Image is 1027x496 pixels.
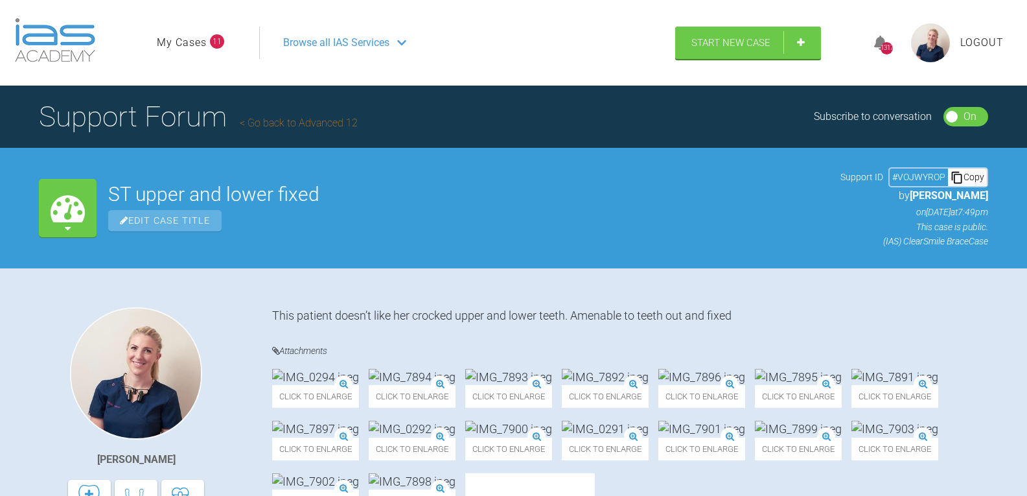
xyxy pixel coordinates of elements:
p: by [840,187,988,204]
div: Copy [948,169,987,185]
div: 1317 [881,42,893,54]
a: My Cases [157,34,207,51]
img: IMG_7902.jpeg [272,473,359,490]
span: Click to enlarge [851,385,938,408]
h1: Support Forum [39,94,358,139]
span: 11 [210,34,224,49]
span: Click to enlarge [755,438,842,460]
img: logo-light.3e3ef733.png [15,18,95,62]
img: IMG_7893.jpeg [465,369,552,385]
img: IMG_7892.jpeg [562,369,649,385]
img: Olivia Nixon [70,307,202,440]
div: This patient doesn’t like her crocked upper and lower teeth. Amenable to teeth out and fixed [272,307,988,324]
a: Go back to Advanced 12 [240,117,358,129]
div: [PERSON_NAME] [97,451,176,468]
p: (IAS) ClearSmile Brace Case [840,234,988,248]
img: profile.png [911,23,950,62]
img: IMG_7901.jpeg [658,421,745,437]
span: [PERSON_NAME] [910,189,988,202]
img: IMG_0294.jpeg [272,369,359,385]
img: IMG_7894.jpeg [369,369,456,385]
span: Start New Case [691,37,770,49]
img: IMG_7897.jpeg [272,421,359,437]
h2: ST upper and lower fixed [108,185,829,204]
img: IMG_7898.jpeg [369,473,456,490]
p: This case is public. [840,220,988,234]
img: IMG_7900.jpeg [465,421,552,437]
span: Click to enlarge [562,385,649,408]
div: # VOJWYROP [890,170,948,184]
img: IMG_7899.jpeg [755,421,842,437]
span: Click to enlarge [465,385,552,408]
a: Start New Case [675,27,821,59]
img: IMG_7895.jpeg [755,369,842,385]
img: IMG_7903.jpeg [851,421,938,437]
span: Support ID [840,170,883,184]
span: Click to enlarge [465,438,552,460]
span: Click to enlarge [369,385,456,408]
span: Click to enlarge [755,385,842,408]
span: Click to enlarge [272,438,359,460]
span: Click to enlarge [369,438,456,460]
span: Click to enlarge [562,438,649,460]
div: Subscribe to conversation [814,108,932,125]
img: IMG_7891.jpeg [851,369,938,385]
span: Click to enlarge [851,438,938,460]
span: Click to enlarge [658,438,745,460]
img: IMG_0291.jpeg [562,421,649,437]
div: On [964,108,976,125]
span: Click to enlarge [272,385,359,408]
img: IMG_7896.jpeg [658,369,745,385]
span: Edit Case Title [108,210,222,231]
span: Browse all IAS Services [283,34,389,51]
span: Click to enlarge [658,385,745,408]
img: IMG_0292.jpeg [369,421,456,437]
h4: Attachments [272,343,988,359]
p: on [DATE] at 7:49pm [840,205,988,219]
a: Logout [960,34,1004,51]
